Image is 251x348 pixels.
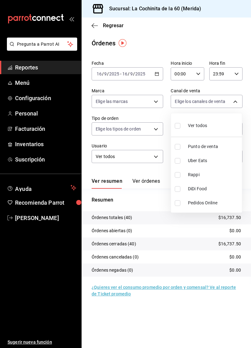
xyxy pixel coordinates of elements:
[188,186,239,192] span: DiDi Food
[188,171,239,178] span: Rappi
[188,200,239,206] span: Pedidos Online
[188,143,239,150] span: Punto de venta
[188,157,239,164] span: Uber Eats
[188,122,207,129] span: Ver todos
[119,39,126,47] img: Tooltip marker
